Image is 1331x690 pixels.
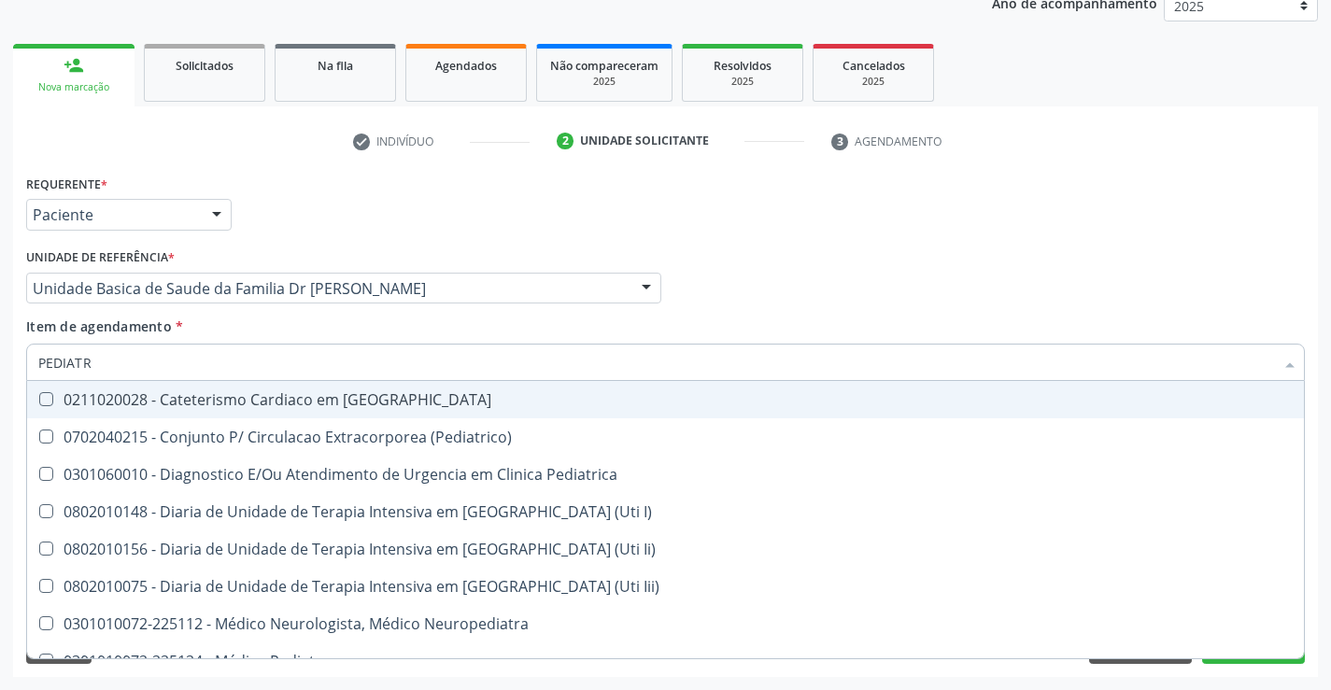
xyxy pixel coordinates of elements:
[38,344,1274,381] input: Buscar por procedimentos
[842,58,905,74] span: Cancelados
[38,542,1293,556] div: 0802010156 - Diaria de Unidade de Terapia Intensiva em [GEOGRAPHIC_DATA] (Uti Ii)
[557,133,573,149] div: 2
[64,55,84,76] div: person_add
[827,75,920,89] div: 2025
[38,429,1293,444] div: 0702040215 - Conjunto P/ Circulacao Extracorporea (Pediatrico)
[26,80,121,94] div: Nova marcação
[26,317,172,335] span: Item de agendamento
[38,392,1293,407] div: 0211020028 - Cateterismo Cardiaco em [GEOGRAPHIC_DATA]
[435,58,497,74] span: Agendados
[318,58,353,74] span: Na fila
[38,616,1293,631] div: 0301010072-225112 - Médico Neurologista, Médico Neuropediatra
[38,504,1293,519] div: 0802010148 - Diaria de Unidade de Terapia Intensiva em [GEOGRAPHIC_DATA] (Uti I)
[550,58,658,74] span: Não compareceram
[696,75,789,89] div: 2025
[714,58,772,74] span: Resolvidos
[580,133,709,149] div: Unidade solicitante
[550,75,658,89] div: 2025
[38,579,1293,594] div: 0802010075 - Diaria de Unidade de Terapia Intensiva em [GEOGRAPHIC_DATA] (Uti Iii)
[176,58,234,74] span: Solicitados
[38,654,1293,669] div: 0301010072-225124 - Médico Pediatra
[38,467,1293,482] div: 0301060010 - Diagnostico E/Ou Atendimento de Urgencia em Clinica Pediatrica
[33,205,193,224] span: Paciente
[26,170,107,199] label: Requerente
[33,279,623,298] span: Unidade Basica de Saude da Familia Dr [PERSON_NAME]
[26,244,175,273] label: Unidade de referência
